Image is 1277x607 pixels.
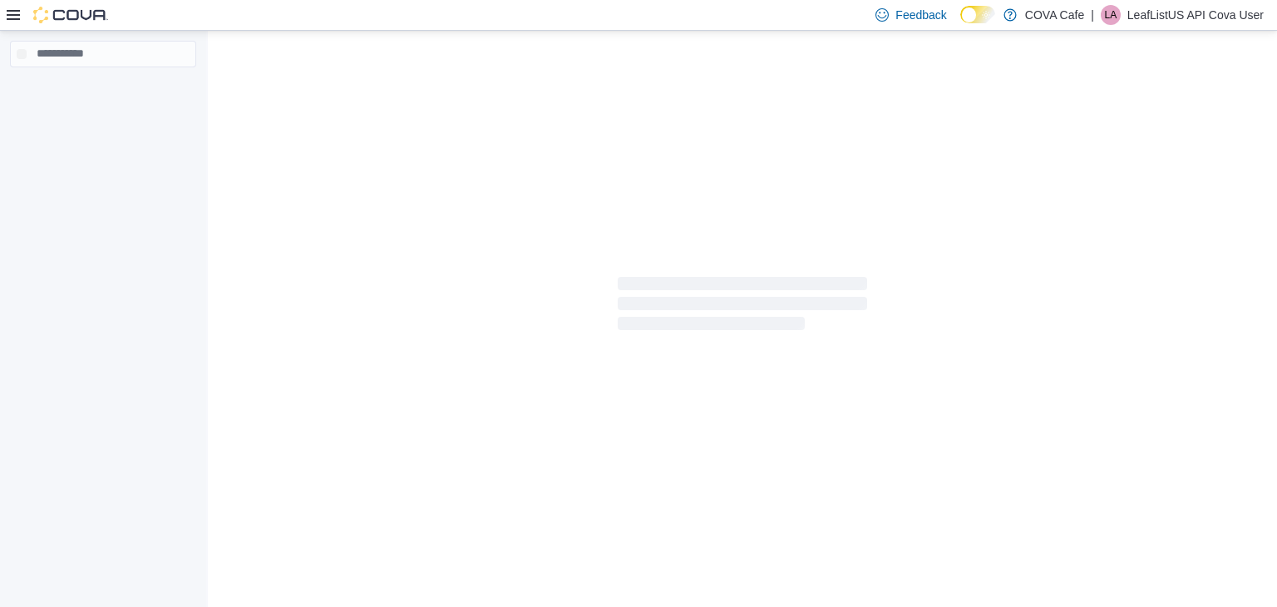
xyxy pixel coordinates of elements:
span: Dark Mode [960,23,961,24]
span: Feedback [895,7,946,23]
img: Cova [33,7,108,23]
input: Dark Mode [960,6,995,23]
div: LeafListUS API Cova User [1101,5,1121,25]
span: Loading [618,280,867,333]
p: | [1091,5,1094,25]
p: COVA Cafe [1025,5,1084,25]
p: LeafListUS API Cova User [1127,5,1264,25]
span: LA [1104,5,1117,25]
nav: Complex example [10,71,196,111]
